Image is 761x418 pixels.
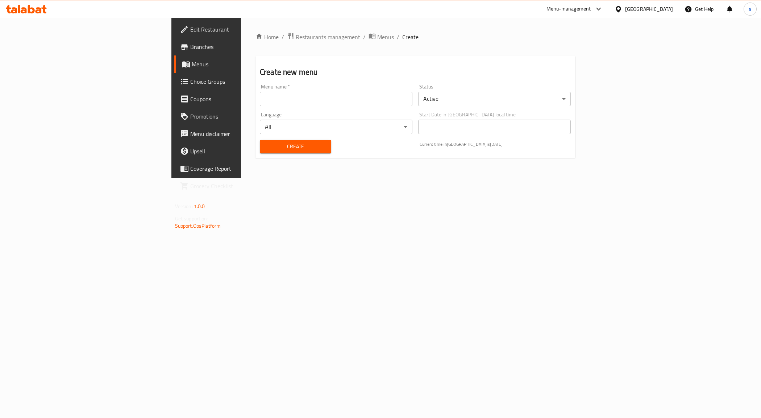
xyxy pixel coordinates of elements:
a: Menu disclaimer [174,125,299,142]
span: 1.0.0 [194,202,205,211]
a: Restaurants management [287,32,360,42]
p: Current time in [GEOGRAPHIC_DATA] is [DATE] [420,141,571,148]
a: Edit Restaurant [174,21,299,38]
li: / [363,33,366,41]
div: Active [418,92,571,106]
a: Coverage Report [174,160,299,177]
div: [GEOGRAPHIC_DATA] [625,5,673,13]
li: / [397,33,399,41]
span: Coupons [190,95,293,103]
a: Coupons [174,90,299,108]
span: Edit Restaurant [190,25,293,34]
a: Support.OpsPlatform [175,221,221,231]
a: Promotions [174,108,299,125]
button: Create [260,140,331,153]
input: Please enter Menu name [260,92,412,106]
span: Version: [175,202,193,211]
span: Menus [377,33,394,41]
span: Choice Groups [190,77,293,86]
a: Branches [174,38,299,55]
span: Upsell [190,147,293,156]
nav: breadcrumb [255,32,575,42]
span: Get support on: [175,214,208,223]
a: Upsell [174,142,299,160]
span: Branches [190,42,293,51]
span: a [749,5,751,13]
a: Choice Groups [174,73,299,90]
a: Menus [174,55,299,73]
span: Menu disclaimer [190,129,293,138]
div: Menu-management [546,5,591,13]
span: Menus [192,60,293,69]
h2: Create new menu [260,67,571,78]
span: Create [266,142,325,151]
a: Menus [369,32,394,42]
span: Promotions [190,112,293,121]
span: Restaurants management [296,33,360,41]
div: All [260,120,412,134]
span: Grocery Checklist [190,182,293,190]
a: Grocery Checklist [174,177,299,195]
span: Create [402,33,419,41]
span: Coverage Report [190,164,293,173]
